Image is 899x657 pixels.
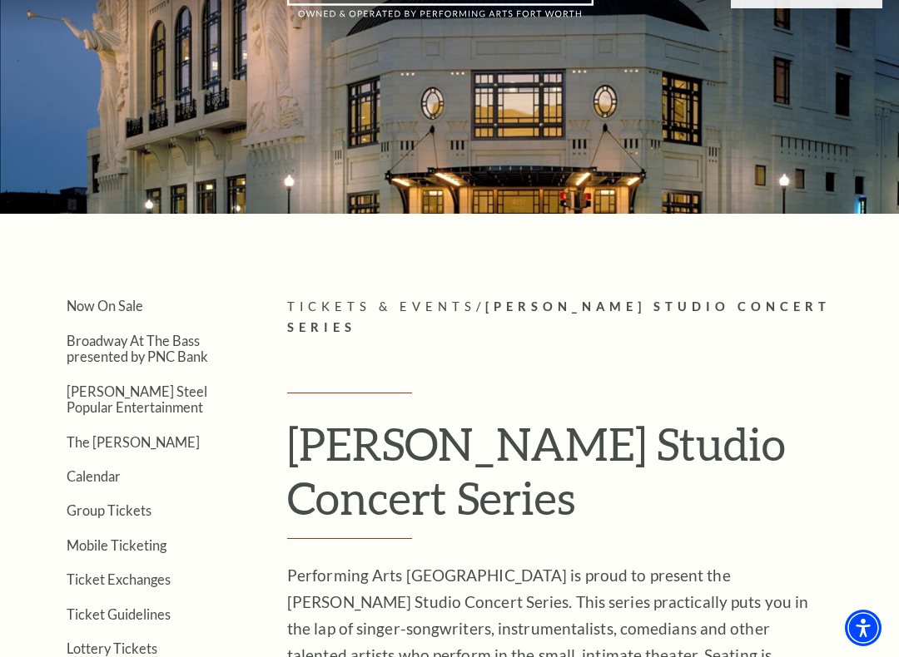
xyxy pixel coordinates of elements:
[67,468,121,484] a: Calendar
[67,333,208,364] a: Broadway At The Bass presented by PNC Bank
[67,606,171,622] a: Ticket Guidelines
[287,299,476,314] span: Tickets & Events
[67,298,143,314] a: Now On Sale
[67,434,200,450] a: The [PERSON_NAME]
[67,537,166,553] a: Mobile Ticketing
[67,571,171,587] a: Ticket Exchanges
[845,610,882,646] div: Accessibility Menu
[287,299,831,334] span: [PERSON_NAME] Studio Concert Series
[287,417,828,539] h1: [PERSON_NAME] Studio Concert Series
[67,640,157,656] a: Lottery Tickets
[67,502,151,518] a: Group Tickets
[287,297,882,338] p: /
[67,383,207,415] a: [PERSON_NAME] Steel Popular Entertainment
